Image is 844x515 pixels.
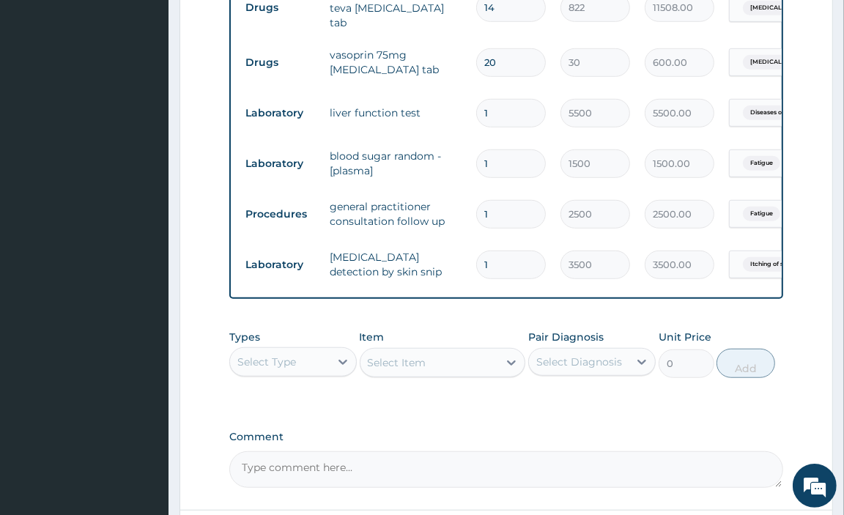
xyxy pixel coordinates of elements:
td: Drugs [238,49,322,76]
td: general practitioner consultation follow up [322,192,469,236]
td: Procedures [238,201,322,228]
label: Types [229,331,260,344]
td: Laboratory [238,251,322,278]
span: We're online! [85,160,202,308]
img: d_794563401_company_1708531726252_794563401 [27,73,59,110]
span: Itching of skin [743,257,799,272]
td: [MEDICAL_DATA] detection by skin snip [322,242,469,286]
label: Item [360,330,385,344]
td: vasoprin 75mg [MEDICAL_DATA] tab [322,40,469,84]
span: [MEDICAL_DATA], unspec... [743,1,840,15]
td: Laboratory [238,100,322,127]
div: Chat with us now [76,82,246,101]
span: Fatigue [743,156,780,171]
span: Diseases of liver, unspecified [743,105,843,120]
td: blood sugar random - [plasma] [322,141,469,185]
div: Select Type [237,355,296,369]
label: Unit Price [659,330,711,344]
div: Minimize live chat window [240,7,275,42]
td: liver function test [322,98,469,127]
div: Select Diagnosis [536,355,622,369]
span: Fatigue [743,207,780,221]
textarea: Type your message and hit 'Enter' [7,352,279,404]
td: Laboratory [238,150,322,177]
button: Add [717,349,775,378]
label: Pair Diagnosis [528,330,604,344]
label: Comment [229,431,784,443]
